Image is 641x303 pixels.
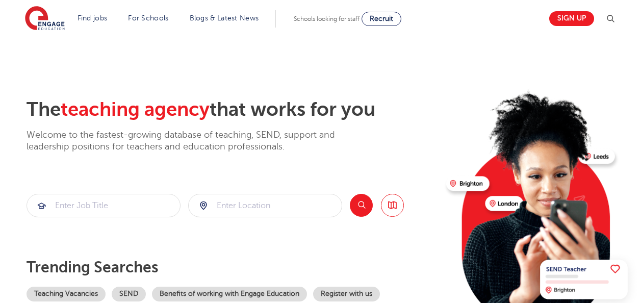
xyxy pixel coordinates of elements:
[61,98,210,120] span: teaching agency
[27,258,438,276] p: Trending searches
[350,194,373,217] button: Search
[27,287,106,301] a: Teaching Vacancies
[294,15,360,22] span: Schools looking for staff
[190,14,259,22] a: Blogs & Latest News
[25,6,65,32] img: Engage Education
[27,194,180,217] input: Submit
[362,12,401,26] a: Recruit
[370,15,393,22] span: Recruit
[27,98,438,121] h2: The that works for you
[313,287,380,301] a: Register with us
[27,129,363,153] p: Welcome to the fastest-growing database of teaching, SEND, support and leadership positions for t...
[152,287,307,301] a: Benefits of working with Engage Education
[112,287,146,301] a: SEND
[188,194,342,217] div: Submit
[27,194,181,217] div: Submit
[189,194,342,217] input: Submit
[549,11,594,26] a: Sign up
[78,14,108,22] a: Find jobs
[128,14,168,22] a: For Schools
